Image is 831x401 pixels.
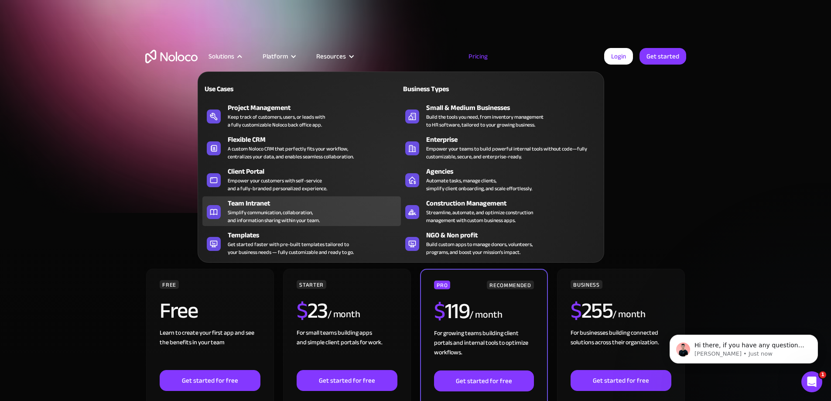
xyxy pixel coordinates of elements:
div: Agencies [426,166,603,177]
div: Automate tasks, manage clients, simplify client onboarding, and scale effortlessly. [426,177,532,192]
div: A custom Noloco CRM that perfectly fits your workflow, centralizes your data, and enables seamles... [228,145,354,161]
a: AgenciesAutomate tasks, manage clients,simplify client onboarding, and scale effortlessly. [401,165,599,194]
div: FREE [160,280,179,289]
a: Pricing [458,51,499,62]
h2: 23 [297,300,328,322]
div: Build custom apps to manage donors, volunteers, programs, and boost your mission’s impact. [426,240,533,256]
div: / month [469,308,502,322]
div: Get started faster with pre-built templates tailored to your business needs — fully customizable ... [228,240,354,256]
span: $ [434,291,445,332]
div: For businesses building connected solutions across their organization. ‍ [571,328,671,370]
div: RECOMMENDED [487,281,533,289]
h2: 119 [434,300,469,322]
div: Streamline, automate, and optimize construction management with custom business apps. [426,209,533,224]
div: Use Cases [202,84,298,94]
div: Keep track of customers, users, or leads with a fully customizable Noloco back office app. [228,113,325,129]
div: Platform [252,51,305,62]
span: $ [571,290,581,331]
a: EnterpriseEmpower your teams to build powerful internal tools without code—fully customizable, se... [401,133,599,162]
div: Templates [228,230,405,240]
div: Flexible CRM [228,134,405,145]
div: BUSINESS [571,280,602,289]
a: Get started for free [571,370,671,391]
a: Login [604,48,633,65]
div: Empower your teams to build powerful internal tools without code—fully customizable, secure, and ... [426,145,595,161]
iframe: Intercom notifications message [657,316,831,377]
div: / month [328,308,360,322]
nav: Solutions [198,59,604,263]
span: $ [297,290,308,331]
a: NGO & Non profitBuild custom apps to manage donors, volunteers,programs, and boost your mission’s... [401,228,599,258]
a: Get started for free [160,370,260,391]
div: STARTER [297,280,326,289]
div: Simplify communication, collaboration, and information sharing within your team. [228,209,320,224]
a: Flexible CRMA custom Noloco CRM that perfectly fits your workflow,centralizes your data, and enab... [202,133,401,162]
a: Get started for free [434,370,533,391]
a: Get started [639,48,686,65]
div: Project Management [228,103,405,113]
div: / month [612,308,645,322]
iframe: Intercom live chat [801,371,822,392]
div: Resources [305,51,363,62]
div: Solutions [198,51,252,62]
span: 1 [819,371,826,378]
div: Resources [316,51,346,62]
div: Solutions [209,51,234,62]
div: Platform [263,51,288,62]
div: For small teams building apps and simple client portals for work. ‍ [297,328,397,370]
div: For growing teams building client portals and internal tools to optimize workflows. [434,329,533,370]
a: Team IntranetSimplify communication, collaboration,and information sharing within your team. [202,196,401,226]
div: Empower your customers with self-service and a fully-branded personalized experience. [228,177,327,192]
a: home [145,50,198,63]
a: Small & Medium BusinessesBuild the tools you need, from inventory managementto HR software, tailo... [401,101,599,130]
div: Business Types [401,84,496,94]
div: Learn to create your first app and see the benefits in your team ‍ [160,328,260,370]
h2: 255 [571,300,612,322]
div: Construction Management [426,198,603,209]
div: Client Portal [228,166,405,177]
a: Use Cases [202,79,401,99]
a: Project ManagementKeep track of customers, users, or leads witha fully customizable Noloco back o... [202,101,401,130]
div: Small & Medium Businesses [426,103,603,113]
a: TemplatesGet started faster with pre-built templates tailored toyour business needs — fully custo... [202,228,401,258]
div: Team Intranet [228,198,405,209]
div: Enterprise [426,134,603,145]
a: Construction ManagementStreamline, automate, and optimize constructionmanagement with custom busi... [401,196,599,226]
h2: Free [160,300,198,322]
div: PRO [434,281,450,289]
a: Get started for free [297,370,397,391]
a: Business Types [401,79,599,99]
h1: A plan for organizations of all sizes [145,92,686,118]
div: Build the tools you need, from inventory management to HR software, tailored to your growing busi... [426,113,544,129]
a: Client PortalEmpower your customers with self-serviceand a fully-branded personalized experience. [202,165,401,194]
div: NGO & Non profit [426,230,603,240]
